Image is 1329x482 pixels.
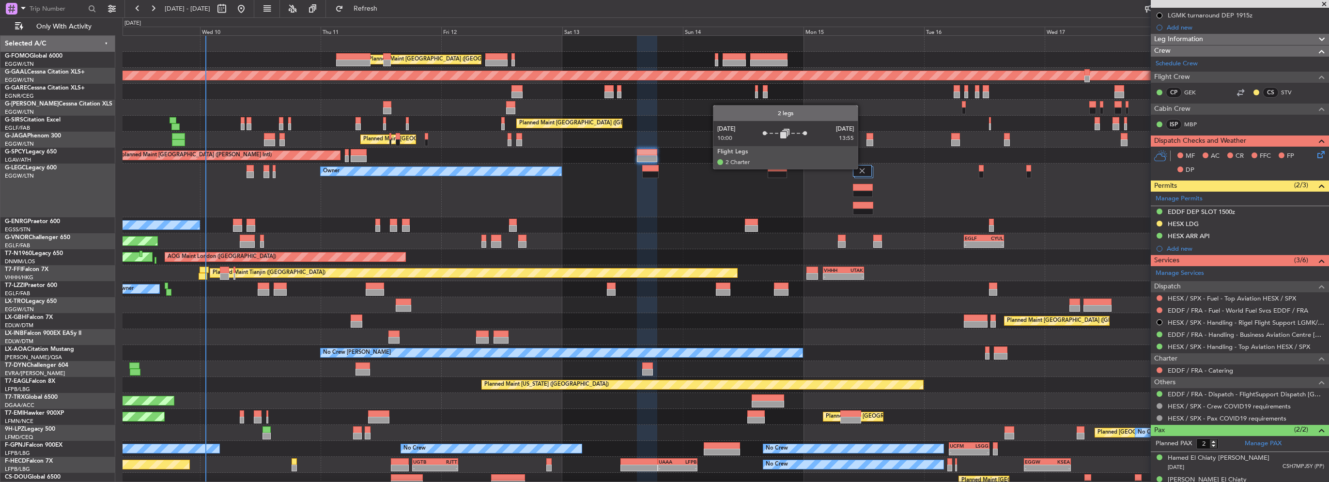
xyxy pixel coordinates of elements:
[5,267,48,272] a: T7-FFIFalcon 7X
[1168,343,1310,351] a: HESX / SPX - Handling - Top Aviation HESX / SPX
[984,241,1003,247] div: -
[1281,88,1303,97] a: STV
[5,60,34,68] a: EGGW/LTN
[1294,180,1308,190] span: (2/3)
[5,315,53,320] a: LX-GBHFalcon 7X
[79,27,200,35] div: Tue 9
[1156,439,1192,449] label: Planned PAX
[1168,318,1324,327] a: HESX / SPX - Handling - Rigel Flight Support LGMK/JMK
[766,457,788,472] div: No Crew
[441,27,562,35] div: Fri 12
[5,101,112,107] a: G-[PERSON_NAME]Cessna Citation XLS
[1025,465,1047,471] div: -
[1154,181,1177,192] span: Permits
[519,116,672,131] div: Planned Maint [GEOGRAPHIC_DATA] ([GEOGRAPHIC_DATA])
[1168,232,1210,240] div: HESX ARR API
[1168,453,1269,463] div: Hamed El Chiaty [PERSON_NAME]
[1045,27,1165,35] div: Wed 17
[1245,439,1282,449] a: Manage PAX
[1154,34,1203,45] span: Leg Information
[5,442,62,448] a: F-GPNJFalcon 900EX
[1211,151,1220,161] span: AC
[5,235,70,241] a: G-VNORChallenger 650
[323,164,340,179] div: Owner
[844,273,864,279] div: -
[5,124,30,132] a: EGLF/FAB
[5,450,30,457] a: LFPB/LBG
[5,133,27,139] span: G-JAGA
[678,465,696,471] div: -
[5,226,31,233] a: EGSS/STN
[5,474,28,480] span: CS-DOU
[25,23,102,30] span: Only With Activity
[5,315,26,320] span: LX-GBH
[1184,88,1206,97] a: GEK
[5,458,53,464] a: F-HECDFalcon 7X
[5,251,32,256] span: T7-N1960
[5,133,61,139] a: G-JAGAPhenom 300
[1156,194,1203,204] a: Manage Permits
[5,466,30,473] a: LFPB/LBG
[824,267,844,273] div: VHHH
[5,442,26,448] span: F-GPNJ
[200,27,321,35] div: Wed 10
[1168,306,1308,315] a: EDDF / FRA - Fuel - World Fuel Svcs EDDF / FRA
[1168,220,1199,228] div: HESX LDG
[5,290,30,297] a: EGLF/FAB
[5,322,33,329] a: EDLW/DTM
[683,27,804,35] div: Sun 14
[5,299,26,304] span: LX-TRO
[1047,465,1069,471] div: -
[804,27,924,35] div: Mon 15
[950,443,969,449] div: UCFM
[5,306,34,313] a: EGGW/LTN
[858,166,866,175] img: gray-close.svg
[5,458,26,464] span: F-HECD
[969,449,989,455] div: -
[1154,72,1190,83] span: Flight Crew
[5,165,57,171] a: G-LEGCLegacy 600
[5,92,34,100] a: EGNR/CEG
[331,1,389,16] button: Refresh
[168,250,276,264] div: AOG Maint London ([GEOGRAPHIC_DATA])
[1047,459,1069,465] div: KSEA
[5,418,33,425] a: LFMN/NCE
[5,267,22,272] span: T7-FFI
[5,235,29,241] span: G-VNOR
[5,53,30,59] span: G-FOMO
[678,459,696,465] div: LFPB
[1154,255,1179,266] span: Services
[5,53,62,59] a: G-FOMOGlobal 6000
[345,5,386,12] span: Refresh
[824,273,844,279] div: -
[984,235,1003,241] div: CYUL
[1168,402,1291,410] a: HESX / SPX - Crew COVID19 requirements
[5,346,27,352] span: LX-AOA
[124,19,141,28] div: [DATE]
[1168,464,1184,471] span: [DATE]
[5,362,27,368] span: T7-DYN
[1168,390,1324,398] a: EDDF / FRA - Dispatch - FlightSupport Dispatch [GEOGRAPHIC_DATA]
[5,219,60,225] a: G-ENRGPraetor 600
[5,108,34,116] a: EGGW/LTN
[5,331,81,336] a: LX-INBFalcon 900EX EASy II
[5,299,57,304] a: LX-TROLegacy 650
[323,346,391,360] div: No Crew [PERSON_NAME]
[5,386,30,393] a: LFPB/LBG
[1154,281,1181,292] span: Dispatch
[5,362,68,368] a: T7-DYNChallenger 604
[165,4,210,13] span: [DATE] - [DATE]
[5,410,64,416] a: T7-EMIHawker 900XP
[965,241,984,247] div: -
[950,449,969,455] div: -
[5,338,33,345] a: EDLW/DTM
[969,443,989,449] div: LSGG
[826,409,918,424] div: Planned Maint [GEOGRAPHIC_DATA]
[1154,377,1175,388] span: Others
[1154,45,1171,57] span: Crew
[1236,151,1244,161] span: CR
[766,441,788,456] div: No Crew
[1168,11,1252,19] div: LGMK turnaround DEP 1915z
[213,266,325,280] div: Planned Maint Tianjin ([GEOGRAPHIC_DATA])
[1156,59,1198,69] a: Schedule Crew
